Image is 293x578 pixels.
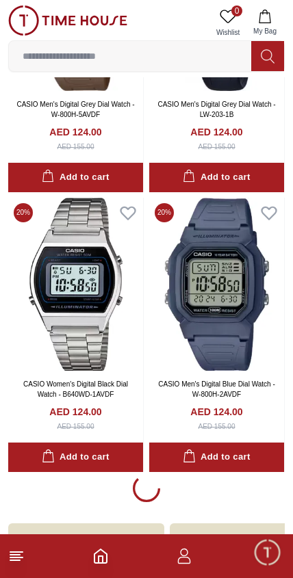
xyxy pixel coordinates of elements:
[183,170,250,185] div: Add to cart
[8,5,127,36] img: ...
[248,26,282,36] span: My Bag
[49,405,101,419] h4: AED 124.00
[155,203,174,222] span: 20 %
[58,421,94,432] div: AED 155.00
[92,548,109,564] a: Home
[8,443,143,472] button: Add to cart
[190,405,242,419] h4: AED 124.00
[49,125,101,139] h4: AED 124.00
[42,449,109,465] div: Add to cart
[199,421,235,432] div: AED 155.00
[157,101,275,118] a: CASIO Men's Digital Grey Dial Watch - LW-203-1B
[8,163,143,192] button: Add to cart
[253,538,283,568] div: Chat Widget
[245,5,285,40] button: My Bag
[23,380,128,398] a: CASIO Women's Digital Black Dial Watch - B640WD-1AVDF
[16,101,134,118] a: CASIO Men's Digital Grey Dial Watch - W-800H-5AVDF
[149,163,284,192] button: Add to cart
[149,198,284,371] img: CASIO Men's Digital Blue Dial Watch - W-800H-2AVDF
[58,142,94,152] div: AED 155.00
[149,443,284,472] button: Add to cart
[211,27,245,38] span: Wishlist
[42,170,109,185] div: Add to cart
[183,449,250,465] div: Add to cart
[158,380,275,398] a: CASIO Men's Digital Blue Dial Watch - W-800H-2AVDF
[14,203,33,222] span: 20 %
[190,125,242,139] h4: AED 124.00
[199,142,235,152] div: AED 155.00
[8,198,143,371] img: CASIO Women's Digital Black Dial Watch - B640WD-1AVDF
[211,5,245,40] a: 0Wishlist
[231,5,242,16] span: 0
